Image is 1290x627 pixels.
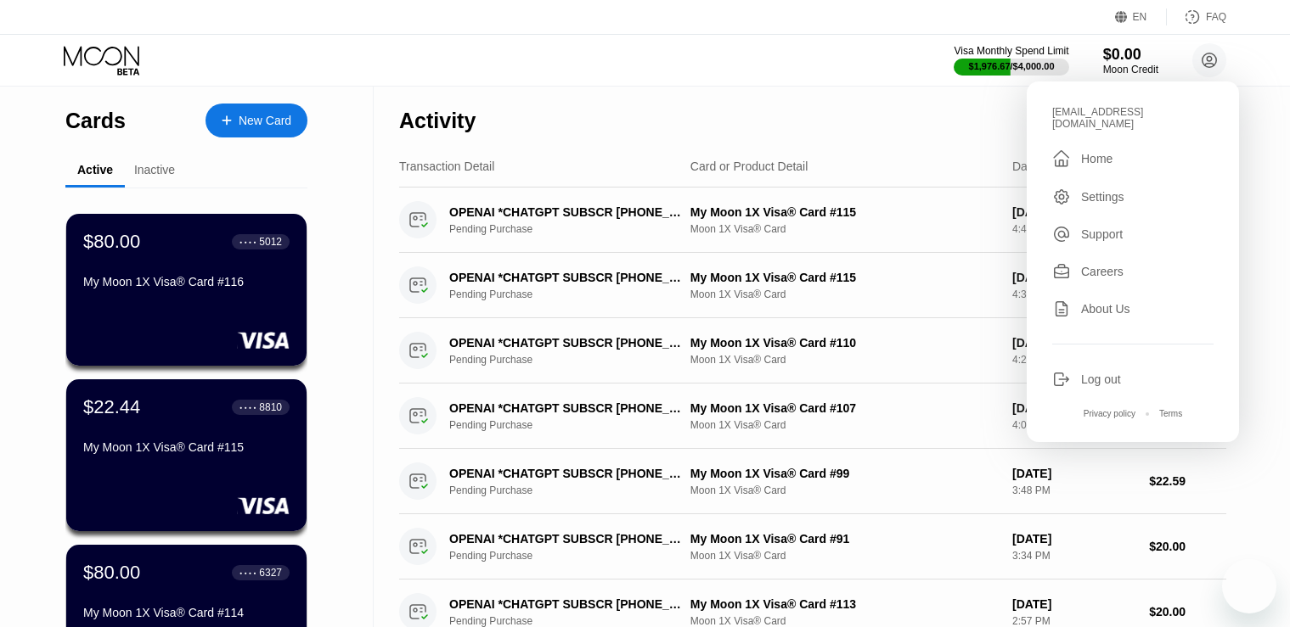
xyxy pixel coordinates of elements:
[690,419,999,431] div: Moon 1X Visa® Card
[449,336,682,350] div: OPENAI *CHATGPT SUBSCR [PHONE_NUMBER] IE
[1133,11,1147,23] div: EN
[954,45,1068,57] div: Visa Monthly Spend Limit
[66,214,307,366] div: $80.00● ● ● ●5012My Moon 1X Visa® Card #116
[1012,271,1135,284] div: [DATE]
[954,45,1068,76] div: Visa Monthly Spend Limit$1,976.67/$4,000.00
[449,467,682,480] div: OPENAI *CHATGPT SUBSCR [PHONE_NUMBER] IE
[259,567,282,579] div: 6327
[1081,152,1113,165] div: Home
[1052,370,1214,389] div: Log out
[690,336,999,350] div: My Moon 1X Visa® Card #110
[1167,8,1226,25] div: FAQ
[1052,148,1071,169] div: 
[134,163,175,176] div: Inactive
[449,205,682,219] div: OPENAI *CHATGPT SUBSCR [PHONE_NUMBER] IE
[449,271,682,284] div: OPENAI *CHATGPT SUBSCR [PHONE_NUMBER] IE
[1012,354,1135,366] div: 4:28 PM
[1081,227,1123,241] div: Support
[1084,409,1135,418] div: Privacy policy
[399,188,1226,253] div: OPENAI *CHATGPT SUBSCR [PHONE_NUMBER] IEPending PurchaseMy Moon 1X Visa® Card #115Moon 1X Visa® C...
[1012,205,1135,219] div: [DATE]
[1222,559,1276,613] iframe: Кнопка запуска окна обмена сообщениями
[1012,223,1135,235] div: 4:41 PM
[83,562,140,584] div: $80.00
[206,104,307,137] div: New Card
[259,401,282,413] div: 8810
[690,532,999,546] div: My Moon 1X Visa® Card #91
[449,550,699,562] div: Pending Purchase
[1103,64,1158,76] div: Moon Credit
[1012,467,1135,480] div: [DATE]
[1159,409,1182,418] div: Terms
[690,271,999,284] div: My Moon 1X Visa® Card #115
[65,109,126,133] div: Cards
[449,615,699,627] div: Pending Purchase
[83,606,290,619] div: My Moon 1X Visa® Card #114
[1052,148,1214,169] div: Home
[1103,46,1158,76] div: $0.00Moon Credit
[1012,597,1135,611] div: [DATE]
[239,570,256,575] div: ● ● ● ●
[690,550,999,562] div: Moon 1X Visa® Card
[1052,188,1214,206] div: Settings
[690,401,999,415] div: My Moon 1X Visa® Card #107
[1012,419,1135,431] div: 4:07 PM
[690,160,808,173] div: Card or Product Detail
[690,354,999,366] div: Moon 1X Visa® Card
[1081,372,1121,386] div: Log out
[1012,484,1135,496] div: 3:48 PM
[1012,401,1135,415] div: [DATE]
[399,318,1226,383] div: OPENAI *CHATGPT SUBSCR [PHONE_NUMBER] IEPending PurchaseMy Moon 1X Visa® Card #110Moon 1X Visa® C...
[1081,302,1130,316] div: About Us
[1012,336,1135,350] div: [DATE]
[1149,605,1226,619] div: $20.00
[83,396,140,418] div: $22.44
[399,383,1226,449] div: OPENAI *CHATGPT SUBSCR [PHONE_NUMBER] IEPending PurchaseMy Moon 1X Visa® Card #107Moon 1X Visa® C...
[83,275,290,288] div: My Moon 1X Visa® Card #116
[449,484,699,496] div: Pending Purchase
[1115,8,1167,25] div: EN
[690,205,999,219] div: My Moon 1X Visa® Card #115
[690,288,999,300] div: Moon 1X Visa® Card
[1206,11,1226,23] div: FAQ
[690,615,999,627] div: Moon 1X Visa® Card
[449,532,682,546] div: OPENAI *CHATGPT SUBSCR [PHONE_NUMBER] US
[449,401,682,415] div: OPENAI *CHATGPT SUBSCR [PHONE_NUMBER] IE
[969,61,1055,71] div: $1,976.67 / $4,000.00
[1052,225,1214,244] div: Support
[66,379,307,531] div: $22.44● ● ● ●8810My Moon 1X Visa® Card #115
[1149,474,1226,488] div: $22.59
[1052,262,1214,281] div: Careers
[1012,160,1078,173] div: Date & Time
[1012,615,1135,627] div: 2:57 PM
[399,109,476,133] div: Activity
[1012,288,1135,300] div: 4:39 PM
[77,163,113,176] div: Active
[449,597,682,611] div: OPENAI *CHATGPT SUBSCR [PHONE_NUMBER] US
[690,597,999,611] div: My Moon 1X Visa® Card #113
[449,288,699,300] div: Pending Purchase
[449,419,699,431] div: Pending Purchase
[399,514,1226,579] div: OPENAI *CHATGPT SUBSCR [PHONE_NUMBER] USPending PurchaseMy Moon 1X Visa® Card #91Moon 1X Visa® Ca...
[1103,46,1158,64] div: $0.00
[83,440,290,454] div: My Moon 1X Visa® Card #115
[1081,265,1124,278] div: Careers
[239,239,256,244] div: ● ● ● ●
[239,114,291,128] div: New Card
[1149,540,1226,553] div: $20.00
[399,449,1226,514] div: OPENAI *CHATGPT SUBSCR [PHONE_NUMBER] IEPending PurchaseMy Moon 1X Visa® Card #99Moon 1X Visa® Ca...
[690,223,999,235] div: Moon 1X Visa® Card
[1052,106,1214,130] div: [EMAIL_ADDRESS][DOMAIN_NAME]
[1052,300,1214,318] div: About Us
[259,236,282,248] div: 5012
[399,253,1226,318] div: OPENAI *CHATGPT SUBSCR [PHONE_NUMBER] IEPending PurchaseMy Moon 1X Visa® Card #115Moon 1X Visa® C...
[1012,532,1135,546] div: [DATE]
[239,405,256,410] div: ● ● ● ●
[83,231,140,253] div: $80.00
[1012,550,1135,562] div: 3:34 PM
